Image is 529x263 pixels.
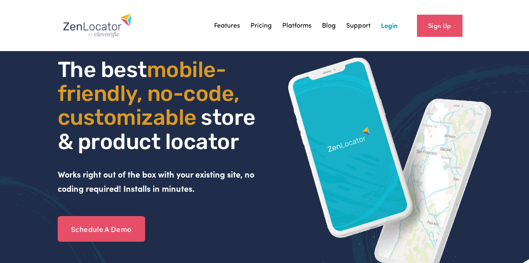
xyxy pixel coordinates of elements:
span: mobile- friendly, no-code, customizable [58,57,244,130]
a: Features [214,19,240,32]
a: Platforms [282,19,312,32]
a: Pricing [250,19,272,32]
a: Blog [322,19,336,32]
span: The best [58,57,147,83]
a: Sign Up [417,15,463,37]
img: Zenlocator [63,13,132,38]
span: store & product locator [58,104,260,154]
a: Login [381,19,398,32]
a: Schedule A Demo [58,216,145,242]
a: Support [346,19,371,32]
strong: Works right out of the box with your existing site, no coding required! Installs in minutes. [58,168,256,194]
